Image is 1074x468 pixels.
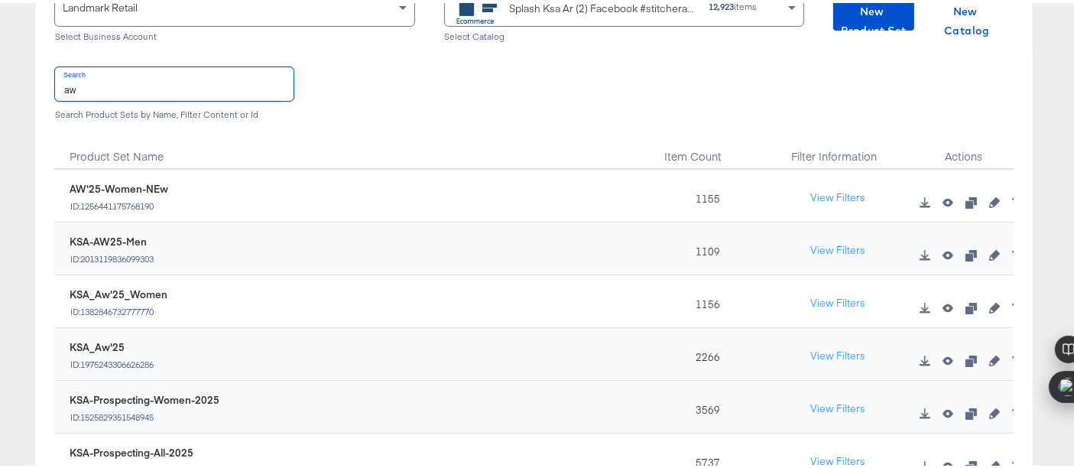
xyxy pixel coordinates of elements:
[654,272,754,325] div: 1156
[654,219,754,272] div: 1109
[70,250,154,261] div: ID: 2013119836099303
[70,443,193,457] div: KSA-Prospecting-All-2025
[55,64,294,97] input: Search product sets
[70,390,219,405] div: KSA-Prospecting-Women-2025
[70,408,219,419] div: ID: 1525829351548945
[800,234,876,262] button: View Filters
[654,167,754,219] div: 1155
[800,181,876,209] button: View Filters
[54,28,415,39] div: Select Business Account
[800,392,876,420] button: View Filters
[70,232,154,246] div: KSA-AW25-Men
[70,356,154,366] div: ID: 1975243306626286
[54,106,1014,117] div: Search Product Sets by Name, Filter Content or Id
[70,284,167,299] div: KSA_Aw'25_Women
[913,128,1014,167] div: Actions
[654,128,754,167] div: Item Count
[70,303,167,314] div: ID: 1382846732777770
[54,128,654,167] div: Toggle SortBy
[70,337,154,352] div: KSA_Aw'25
[70,179,168,193] div: AW'25-Women-NEw
[800,340,876,367] button: View Filters
[70,197,168,208] div: ID: 1256441175768190
[800,287,876,314] button: View Filters
[654,325,754,378] div: 2266
[654,378,754,431] div: 3569
[54,128,654,167] div: Product Set Name
[444,28,805,39] div: Select Catalog
[654,128,754,167] div: Toggle SortBy
[754,128,913,167] div: Filter Information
